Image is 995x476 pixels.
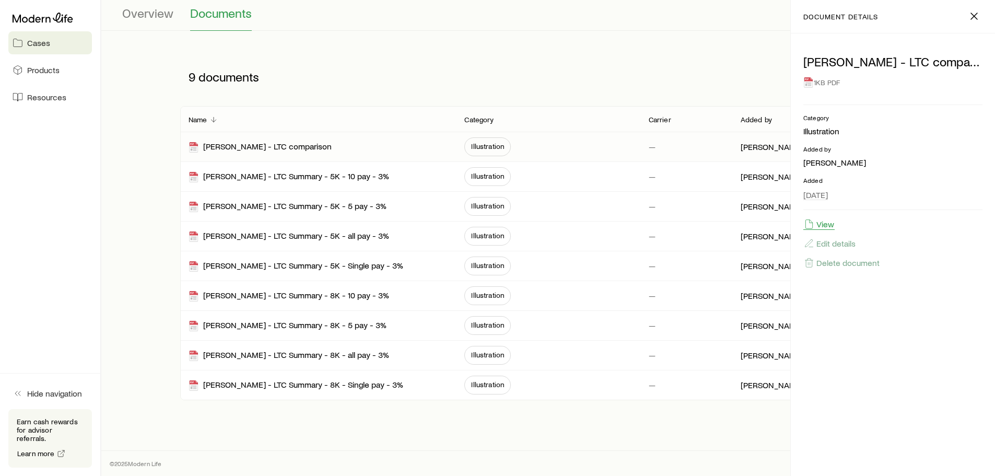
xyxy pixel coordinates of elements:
p: — [649,261,655,271]
button: Delete document [803,257,880,269]
p: — [649,171,655,182]
p: — [649,201,655,212]
span: documents [198,69,259,84]
div: 1KB PDF [803,73,982,92]
p: — [649,291,655,301]
span: [DATE] [803,190,828,200]
span: Illustration [471,291,504,299]
span: Illustration [471,202,504,210]
p: Category [464,115,494,124]
p: — [649,142,655,152]
a: Resources [8,86,92,109]
span: Hide navigation [27,388,82,399]
p: Carrier [649,115,671,124]
span: 9 [189,69,195,84]
a: Cases [8,31,92,54]
span: Illustration [471,142,504,150]
p: [PERSON_NAME] [741,350,803,361]
p: Illustration [803,126,982,136]
span: Products [27,65,60,75]
div: [PERSON_NAME] - LTC Summary - 5K - all pay - 3% [189,230,389,242]
p: Name [189,115,207,124]
span: Resources [27,92,66,102]
p: [PERSON_NAME] [741,320,803,331]
p: [PERSON_NAME] [741,261,803,271]
div: [PERSON_NAME] - LTC Summary - 5K - 10 pay - 3% [189,171,389,183]
a: Products [8,59,92,82]
p: [PERSON_NAME] [741,380,803,390]
button: Hide navigation [8,382,92,405]
div: [PERSON_NAME] - LTC Summary - 5K - 5 pay - 3% [189,201,387,213]
button: Edit details [803,238,856,249]
p: © 2025 Modern Life [110,459,162,468]
p: — [649,231,655,241]
p: — [649,320,655,331]
span: Learn more [17,450,55,457]
p: [PERSON_NAME] [741,231,803,241]
div: [PERSON_NAME] - LTC Summary - 5K - Single pay - 3% [189,260,403,272]
p: [PERSON_NAME] [741,142,803,152]
span: Illustration [471,351,504,359]
span: Illustration [471,172,504,180]
div: [PERSON_NAME] - LTC Summary - 8K - Single pay - 3% [189,379,403,391]
div: [PERSON_NAME] - LTC Summary - 8K - all pay - 3% [189,350,389,362]
div: [PERSON_NAME] - LTC Summary - 8K - 5 pay - 3% [189,320,387,332]
span: Documents [190,6,252,20]
span: Illustration [471,380,504,389]
span: Illustration [471,231,504,240]
span: Illustration [471,321,504,329]
p: Added [803,176,982,184]
div: [PERSON_NAME] - LTC Summary - 8K - 10 pay - 3% [189,290,389,302]
p: [PERSON_NAME] [741,291,803,301]
div: Case details tabs [122,6,974,31]
button: View [803,218,835,230]
p: [PERSON_NAME] [741,171,803,182]
p: [PERSON_NAME] [803,157,982,168]
p: [PERSON_NAME] - LTC comparison [803,54,982,69]
p: — [649,380,655,390]
p: Added by [741,115,772,124]
p: — [649,350,655,361]
p: Earn cash rewards for advisor referrals. [17,417,84,443]
span: Overview [122,6,173,20]
p: document details [803,13,878,21]
span: Illustration [471,261,504,270]
span: Cases [27,38,50,48]
p: [PERSON_NAME] [741,201,803,212]
p: Added by [803,145,982,153]
p: Category [803,113,982,122]
div: [PERSON_NAME] - LTC comparison [189,141,332,153]
div: Earn cash rewards for advisor referrals.Learn more [8,409,92,468]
